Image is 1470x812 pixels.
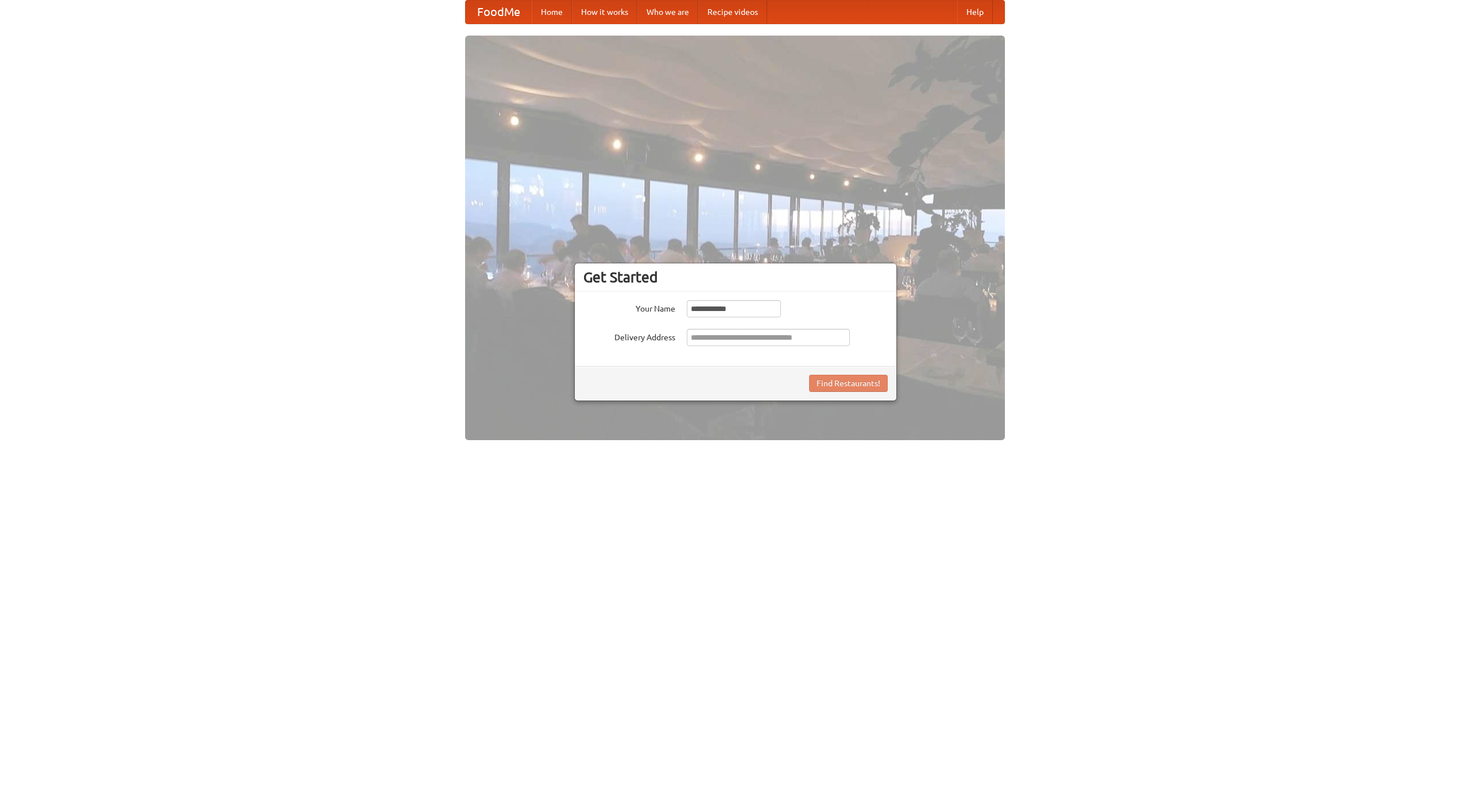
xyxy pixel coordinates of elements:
h3: Get Started [583,269,888,286]
a: Recipe videos [698,1,767,24]
a: Home [532,1,572,24]
a: FoodMe [466,1,532,24]
label: Your Name [583,300,675,314]
a: Help [957,1,993,24]
button: Find Restaurants! [809,375,888,392]
a: How it works [572,1,637,24]
a: Who we are [637,1,698,24]
label: Delivery Address [583,329,675,343]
